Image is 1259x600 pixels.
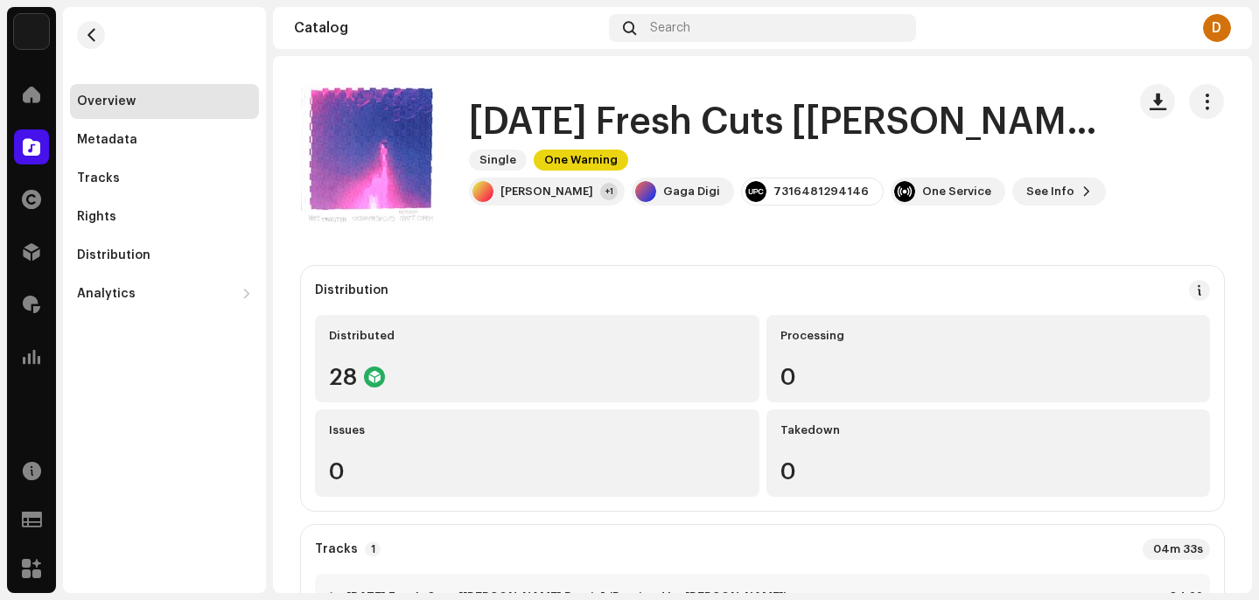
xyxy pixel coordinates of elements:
[70,238,259,273] re-m-nav-item: Distribution
[663,185,720,199] div: Gaga Digi
[70,84,259,119] re-m-nav-item: Overview
[294,21,602,35] div: Catalog
[77,171,120,185] div: Tracks
[1012,178,1106,206] button: See Info
[77,210,116,224] div: Rights
[534,150,628,171] span: One Warning
[315,542,358,556] strong: Tracks
[922,185,991,199] div: One Service
[14,14,49,49] img: 453f334c-f748-4872-8c54-119385e0a782
[70,161,259,196] re-m-nav-item: Tracks
[70,122,259,157] re-m-nav-item: Metadata
[780,423,1197,437] div: Takedown
[469,102,1112,143] h1: [DATE] Fresh Cuts [[PERSON_NAME] Remix]
[329,423,745,437] div: Issues
[365,541,381,557] p-badge: 1
[780,329,1197,343] div: Processing
[77,287,136,301] div: Analytics
[77,94,136,108] div: Overview
[1026,174,1074,209] span: See Info
[469,150,527,171] span: Single
[70,276,259,311] re-m-nav-dropdown: Analytics
[329,329,745,343] div: Distributed
[600,183,618,200] div: +1
[77,248,150,262] div: Distribution
[77,133,137,147] div: Metadata
[773,185,869,199] div: 7316481294146
[500,185,593,199] div: [PERSON_NAME]
[1143,539,1210,560] div: 04m 33s
[315,283,388,297] div: Distribution
[650,21,690,35] span: Search
[70,199,259,234] re-m-nav-item: Rights
[1203,14,1231,42] div: D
